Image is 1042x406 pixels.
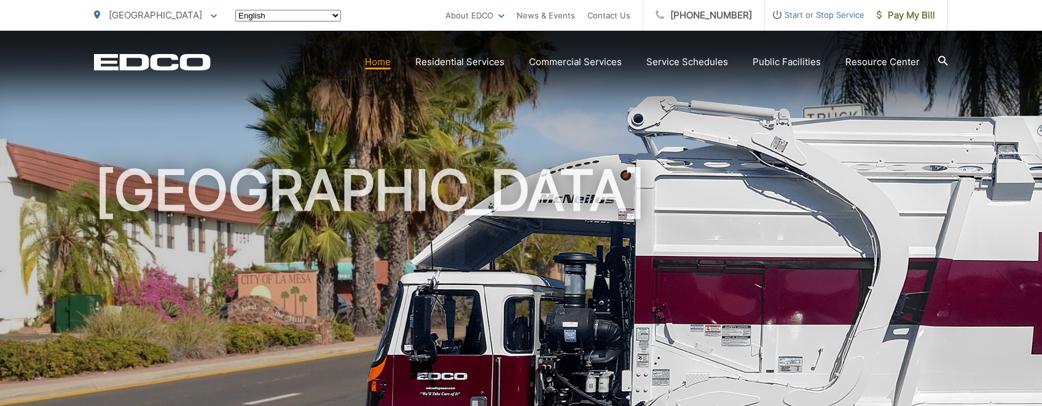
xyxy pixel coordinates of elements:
[646,55,728,69] a: Service Schedules
[235,10,341,21] select: Select a language
[94,53,211,71] a: EDCD logo. Return to the homepage.
[587,8,630,23] a: Contact Us
[529,55,622,69] a: Commercial Services
[109,9,202,21] span: [GEOGRAPHIC_DATA]
[445,8,504,23] a: About EDCO
[845,55,920,69] a: Resource Center
[877,8,935,23] span: Pay My Bill
[753,55,821,69] a: Public Facilities
[517,8,575,23] a: News & Events
[365,55,391,69] a: Home
[415,55,504,69] a: Residential Services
